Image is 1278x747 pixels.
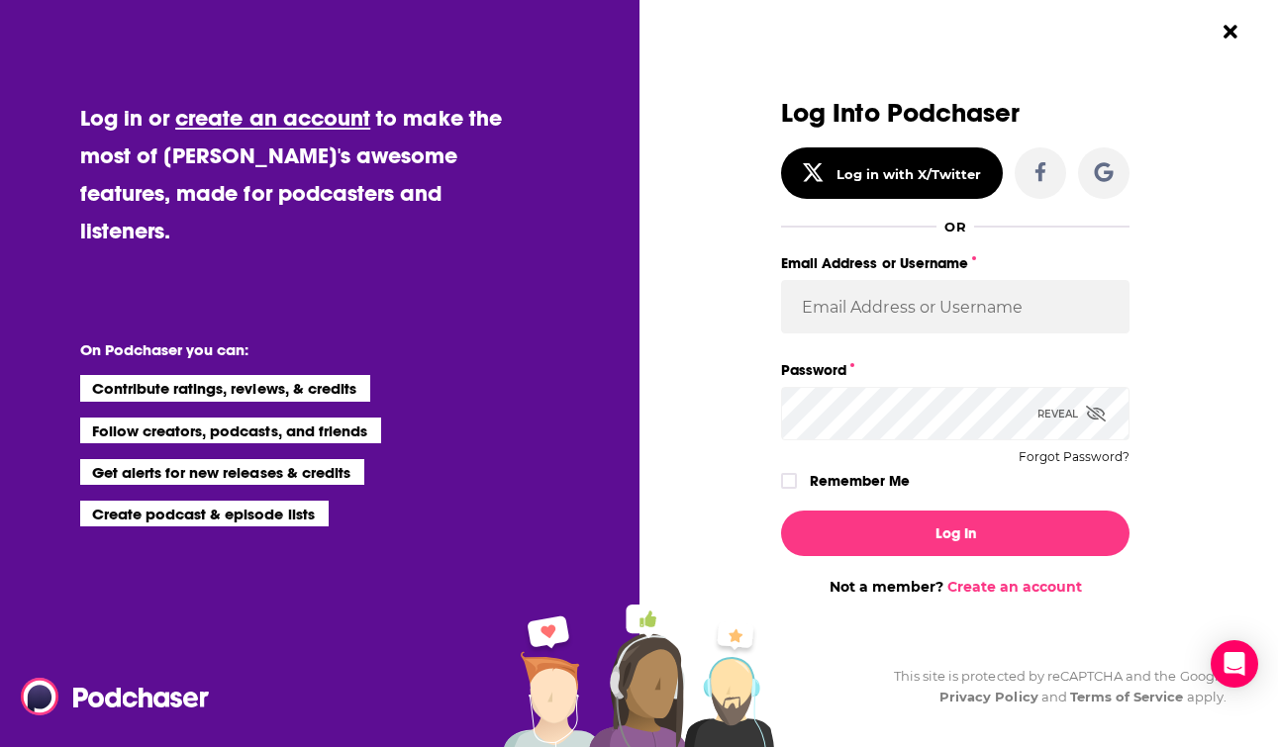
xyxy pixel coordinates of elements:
[80,375,371,401] li: Contribute ratings, reviews, & credits
[1211,640,1258,688] div: Open Intercom Messenger
[80,340,476,359] li: On Podchaser you can:
[175,104,370,132] a: create an account
[781,511,1130,556] button: Log In
[944,219,965,234] div: OR
[781,147,1003,199] button: Log in with X/Twitter
[1070,689,1184,704] a: Terms of Service
[810,468,910,494] label: Remember Me
[1037,387,1106,440] div: Reveal
[878,666,1227,707] div: This site is protected by reCAPTCHA and the Google and apply.
[781,250,1130,276] label: Email Address or Username
[781,280,1130,333] input: Email Address or Username
[939,689,1038,704] a: Privacy Policy
[21,678,195,715] a: Podchaser - Follow, Share and Rate Podcasts
[781,99,1130,128] h3: Log Into Podchaser
[21,678,211,715] img: Podchaser - Follow, Share and Rate Podcasts
[80,501,329,526] li: Create podcast & episode lists
[1019,450,1130,464] button: Forgot Password?
[80,418,382,443] li: Follow creators, podcasts, and friends
[781,357,1130,383] label: Password
[1212,13,1249,50] button: Close Button
[80,459,364,485] li: Get alerts for new releases & credits
[781,578,1130,596] div: Not a member?
[836,166,982,182] div: Log in with X/Twitter
[947,578,1082,596] a: Create an account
